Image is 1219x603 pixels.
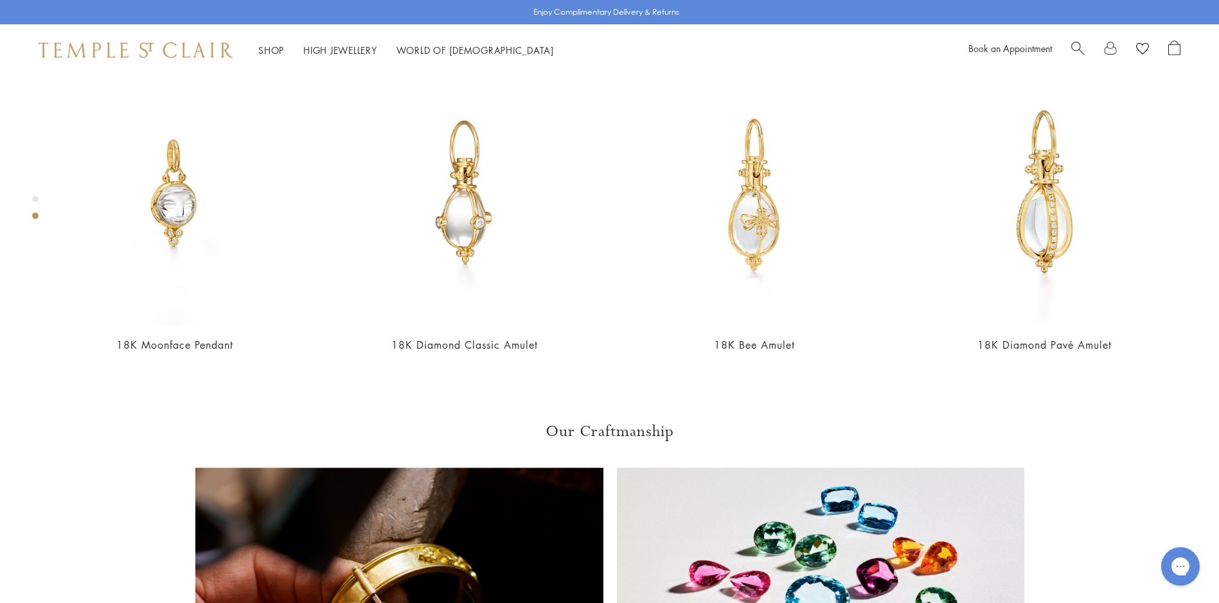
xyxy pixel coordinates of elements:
[1071,40,1085,60] a: Search
[1155,543,1206,590] iframe: Gorgias live chat messenger
[968,42,1052,55] a: Book an Appointment
[195,421,1024,442] h3: Our Craftmanship
[533,6,679,19] p: Enjoy Complimentary Delivery & Returns
[391,338,538,352] a: 18K Diamond Classic Amulet
[42,61,307,325] img: P71852-CRMNFC10
[396,44,554,57] a: World of [DEMOGRAPHIC_DATA]World of [DEMOGRAPHIC_DATA]
[977,338,1112,352] a: 18K Diamond Pavé Amulet
[623,61,887,325] img: P51855-E11BEE
[714,338,795,352] a: 18K Bee Amulet
[332,61,596,325] img: P51800-E9
[39,42,233,58] img: Temple St. Clair
[258,42,554,58] nav: Main navigation
[116,338,233,352] a: 18K Moonface Pendant
[1168,40,1180,60] a: Open Shopping Bag
[303,44,377,57] a: High JewelleryHigh Jewellery
[912,61,1177,325] img: P51801-E11PV
[1136,40,1149,60] a: View Wishlist
[258,44,284,57] a: ShopShop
